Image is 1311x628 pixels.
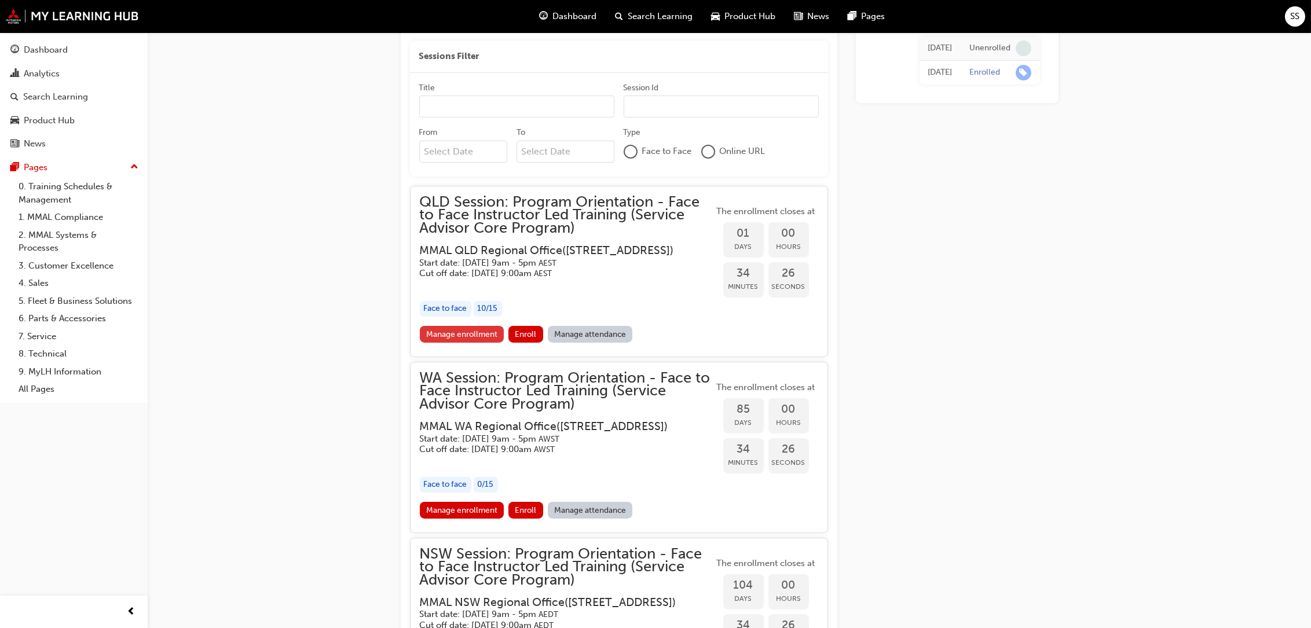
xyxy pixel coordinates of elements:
[723,456,764,469] span: Minutes
[10,69,19,79] span: chart-icon
[14,257,143,275] a: 3. Customer Excellence
[723,267,764,280] span: 34
[14,310,143,328] a: 6. Parts & Accessories
[420,258,695,269] h5: Start date: [DATE] 9am - 5pm
[5,133,143,155] a: News
[14,226,143,257] a: 2. MMAL Systems & Processes
[508,502,543,519] button: Enroll
[970,42,1011,53] div: Unenrolled
[14,292,143,310] a: 5. Fleet & Business Solutions
[419,127,438,138] div: From
[723,227,764,240] span: 01
[24,67,60,80] div: Analytics
[420,609,695,620] h5: Start date: [DATE] 9am - 5pm
[768,280,809,293] span: Seconds
[10,139,19,149] span: news-icon
[420,326,504,343] a: Manage enrollment
[419,50,479,63] span: Sessions Filter
[5,110,143,131] a: Product Hub
[517,141,614,163] input: To
[419,96,614,117] input: Title
[5,157,143,178] button: Pages
[5,39,143,61] a: Dashboard
[420,420,695,433] h3: MMAL WA Regional Office ( [STREET_ADDRESS] )
[928,65,953,79] div: Fri Apr 19 2024 09:12:35 GMT+1000 (Australian Eastern Standard Time)
[420,196,714,235] span: QLD Session: Program Orientation - Face to Face Instructor Led Training (Service Advisor Core Pro...
[14,345,143,363] a: 8. Technical
[517,127,525,138] div: To
[723,579,764,592] span: 104
[928,41,953,54] div: Fri Apr 19 2024 09:12:44 GMT+1000 (Australian Eastern Standard Time)
[420,301,471,317] div: Face to face
[552,10,596,23] span: Dashboard
[768,456,809,469] span: Seconds
[14,363,143,381] a: 9. MyLH Information
[1016,64,1031,80] span: learningRecordVerb_ENROLL-icon
[768,443,809,456] span: 26
[420,444,695,455] h5: Cut off date: [DATE] 9:00am
[539,9,548,24] span: guage-icon
[970,67,1001,78] div: Enrolled
[420,434,695,445] h5: Start date: [DATE] 9am - 5pm
[14,178,143,208] a: 0. Training Schedules & Management
[624,96,819,117] input: Session Id
[420,372,818,523] button: WA Session: Program Orientation - Face to Face Instructor Led Training (Service Advisor Core Prog...
[838,5,894,28] a: pages-iconPages
[420,244,695,257] h3: MMAL QLD Regional Office ( [STREET_ADDRESS] )
[5,86,143,108] a: Search Learning
[539,609,559,619] span: Australian Eastern Daylight Time AEDT
[768,240,809,254] span: Hours
[24,43,68,57] div: Dashboard
[714,381,818,394] span: The enrollment closes at
[768,416,809,429] span: Hours
[794,9,803,24] span: news-icon
[14,328,143,346] a: 7. Service
[515,505,536,515] span: Enroll
[1016,40,1031,56] span: learningRecordVerb_NONE-icon
[10,45,19,56] span: guage-icon
[720,145,766,158] span: Online URL
[768,227,809,240] span: 00
[711,9,720,24] span: car-icon
[723,416,764,429] span: Days
[420,548,714,587] span: NSW Session: Program Orientation - Face to Face Instructor Led Training (Service Advisor Core Pro...
[624,127,641,138] div: Type
[23,90,88,104] div: Search Learning
[419,141,508,163] input: From
[14,208,143,226] a: 1. MMAL Compliance
[768,579,809,592] span: 00
[723,403,764,416] span: 85
[624,82,659,94] div: Session Id
[768,403,809,416] span: 00
[420,477,471,493] div: Face to face
[14,380,143,398] a: All Pages
[130,160,138,175] span: up-icon
[10,92,19,102] span: search-icon
[548,502,633,519] a: Manage attendance
[628,10,693,23] span: Search Learning
[548,326,633,343] a: Manage attendance
[420,596,695,609] h3: MMAL NSW Regional Office ( [STREET_ADDRESS] )
[5,37,143,157] button: DashboardAnalyticsSearch LearningProduct HubNews
[861,10,885,23] span: Pages
[534,269,552,278] span: Australian Eastern Standard Time AEST
[127,605,136,619] span: prev-icon
[24,137,46,150] div: News
[724,10,775,23] span: Product Hub
[534,445,555,454] span: Australian Western Standard Time AWST
[785,5,838,28] a: news-iconNews
[508,326,543,343] button: Enroll
[723,280,764,293] span: Minutes
[539,258,557,268] span: Australian Eastern Standard Time AEST
[420,268,695,279] h5: Cut off date: [DATE] 9:00am
[474,477,498,493] div: 0 / 15
[1285,6,1305,27] button: SS
[10,116,19,126] span: car-icon
[420,372,714,411] span: WA Session: Program Orientation - Face to Face Instructor Led Training (Service Advisor Core Prog...
[474,301,502,317] div: 10 / 15
[723,592,764,605] span: Days
[24,161,47,174] div: Pages
[848,9,856,24] span: pages-icon
[10,163,19,173] span: pages-icon
[714,557,818,570] span: The enrollment closes at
